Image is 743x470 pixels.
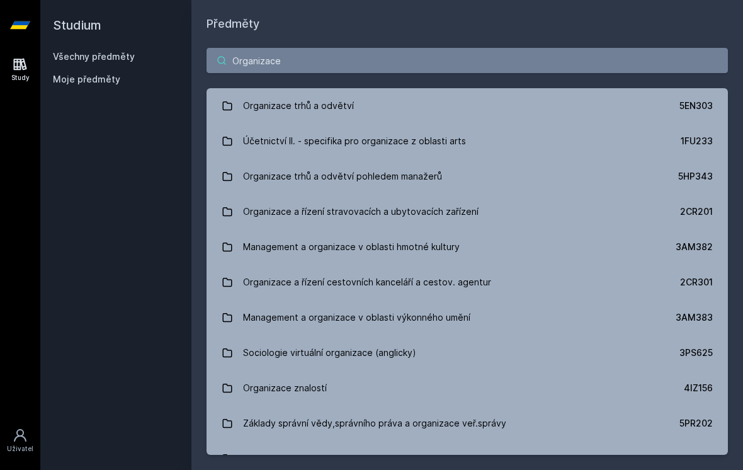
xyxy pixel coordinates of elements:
div: Management a organizace v oblasti výkonného umění [243,305,470,330]
div: Účetnictví II. - specifika pro organizace z oblasti arts [243,129,466,154]
a: Základy správní vědy,správního práva a organizace veř.správy 5PR202 [207,406,728,441]
div: Uživatel [7,444,33,454]
a: Management a organizace v oblasti hmotné kultury 3AM382 [207,229,728,265]
div: Základy správní vědy,správního práva a organizace veř.správy [243,411,506,436]
div: 1FU233 [681,135,713,147]
a: Uživatel [3,421,38,460]
div: Organizace znalostí [243,375,327,401]
div: 5HP343 [678,170,713,183]
a: Organizace trhů a odvětví 5EN303 [207,88,728,123]
a: Organizace trhů a odvětví pohledem manažerů 5HP343 [207,159,728,194]
div: Sociologie virtuální organizace (anglicky) [243,340,416,365]
div: Organizace trhů a odvětví [243,93,354,118]
a: Study [3,50,38,89]
div: 3AM383 [676,311,713,324]
div: Organizace a řízení cestovních kanceláří a cestov. agentur [243,270,491,295]
div: 3AM382 [676,241,713,253]
a: Management a organizace v oblasti výkonného umění 3AM383 [207,300,728,335]
input: Název nebo ident předmětu… [207,48,728,73]
div: 3PS625 [679,347,713,359]
div: Study [11,73,30,83]
div: Management a organizace v oblasti hmotné kultury [243,234,460,260]
a: Organizace a řízení stravovacích a ubytovacích zařízení 2CR201 [207,194,728,229]
div: 5EN303 [679,100,713,112]
div: 4SA418 [679,452,713,465]
a: Sociologie virtuální organizace (anglicky) 3PS625 [207,335,728,370]
a: Organizace znalostí 4IZ156 [207,370,728,406]
div: Organizace a řízení stravovacích a ubytovacích zařízení [243,199,479,224]
div: 5PR202 [679,417,713,430]
a: Účetnictví II. - specifika pro organizace z oblasti arts 1FU233 [207,123,728,159]
span: Moje předměty [53,73,120,86]
a: Organizace a řízení cestovních kanceláří a cestov. agentur 2CR301 [207,265,728,300]
h1: Předměty [207,15,728,33]
div: Organizace trhů a odvětví pohledem manažerů [243,164,442,189]
div: 2CR201 [680,205,713,218]
div: 4IZ156 [684,382,713,394]
div: 2CR301 [680,276,713,289]
a: Všechny předměty [53,51,135,62]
